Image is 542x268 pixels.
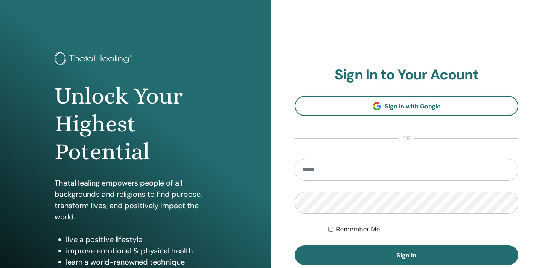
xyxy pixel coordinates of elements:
[295,66,518,84] h2: Sign In to Your Acount
[295,245,518,265] button: Sign In
[385,102,441,110] span: Sign In with Google
[336,225,380,234] label: Remember Me
[295,96,518,116] a: Sign In with Google
[55,82,216,166] h1: Unlock Your Highest Potential
[328,225,518,234] div: Keep me authenticated indefinitely or until I manually logout
[399,134,414,143] span: or
[66,245,216,256] li: improve emotional & physical health
[66,234,216,245] li: live a positive lifestyle
[66,256,216,268] li: learn a world-renowned technique
[397,251,416,259] span: Sign In
[55,177,216,222] p: ThetaHealing empowers people of all backgrounds and religions to find purpose, transform lives, a...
